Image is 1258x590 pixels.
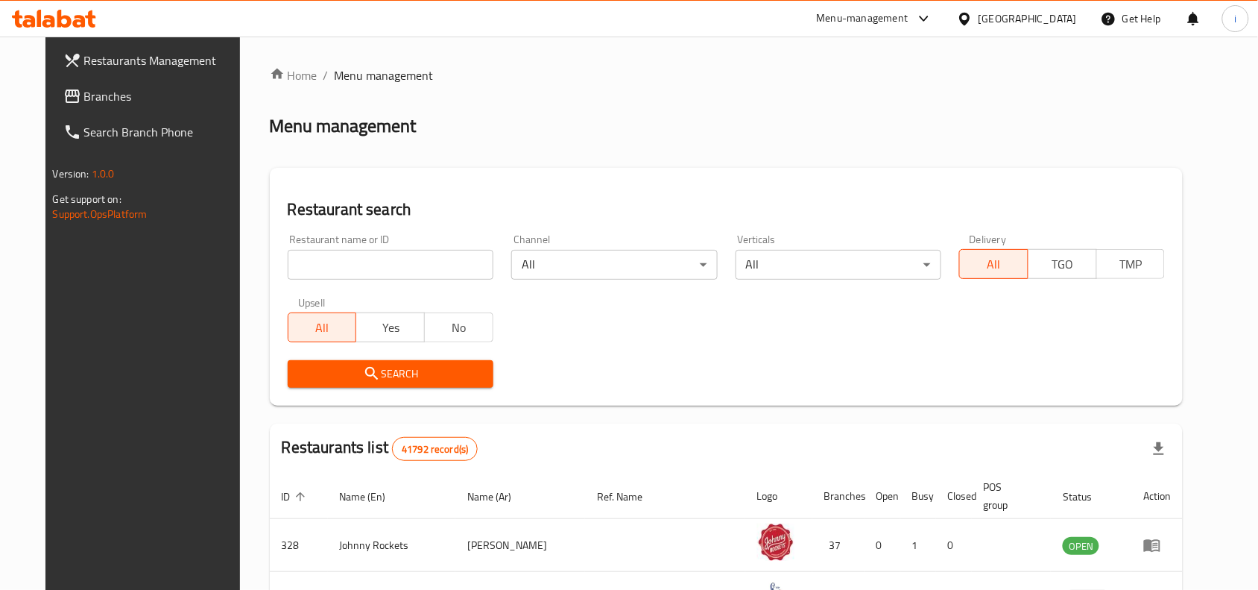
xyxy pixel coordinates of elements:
[288,313,357,342] button: All
[84,51,244,69] span: Restaurants Management
[1063,538,1099,555] span: OPEN
[270,66,317,84] a: Home
[966,254,1022,275] span: All
[900,519,936,572] td: 1
[328,519,456,572] td: Johnny Rockets
[431,317,487,339] span: No
[511,250,717,280] div: All
[392,437,478,461] div: Total records count
[84,87,244,105] span: Branches
[1131,474,1183,519] th: Action
[1234,10,1236,27] span: i
[979,10,1077,27] div: [GEOGRAPHIC_DATA]
[1143,536,1171,554] div: Menu
[1028,249,1097,279] button: TGO
[270,66,1183,84] nav: breadcrumb
[812,474,865,519] th: Branches
[288,250,493,280] input: Search for restaurant name or ID..
[745,474,812,519] th: Logo
[984,478,1034,514] span: POS group
[393,442,477,456] span: 41792 record(s)
[865,519,900,572] td: 0
[865,474,900,519] th: Open
[812,519,865,572] td: 37
[51,43,256,78] a: Restaurants Management
[936,474,972,519] th: Closed
[53,204,148,224] a: Support.OpsPlatform
[92,164,115,183] span: 1.0.0
[424,313,493,342] button: No
[467,488,531,506] span: Name (Ar)
[53,189,121,209] span: Get support on:
[1034,254,1091,275] span: TGO
[282,436,478,461] h2: Restaurants list
[300,365,481,383] span: Search
[323,66,329,84] li: /
[282,488,310,506] span: ID
[757,524,794,561] img: Johnny Rockets
[340,488,405,506] span: Name (En)
[298,298,326,308] label: Upsell
[597,488,662,506] span: Ref. Name
[51,78,256,114] a: Branches
[736,250,941,280] div: All
[51,114,256,150] a: Search Branch Phone
[335,66,434,84] span: Menu management
[1096,249,1166,279] button: TMP
[970,234,1007,245] label: Delivery
[362,317,419,339] span: Yes
[817,10,908,28] div: Menu-management
[288,360,493,388] button: Search
[936,519,972,572] td: 0
[355,313,425,342] button: Yes
[959,249,1028,279] button: All
[1063,488,1111,506] span: Status
[84,123,244,141] span: Search Branch Phone
[270,519,328,572] td: 328
[270,114,417,138] h2: Menu management
[288,198,1166,221] h2: Restaurant search
[900,474,936,519] th: Busy
[294,317,351,339] span: All
[1103,254,1160,275] span: TMP
[455,519,585,572] td: [PERSON_NAME]
[1141,431,1177,467] div: Export file
[53,164,89,183] span: Version:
